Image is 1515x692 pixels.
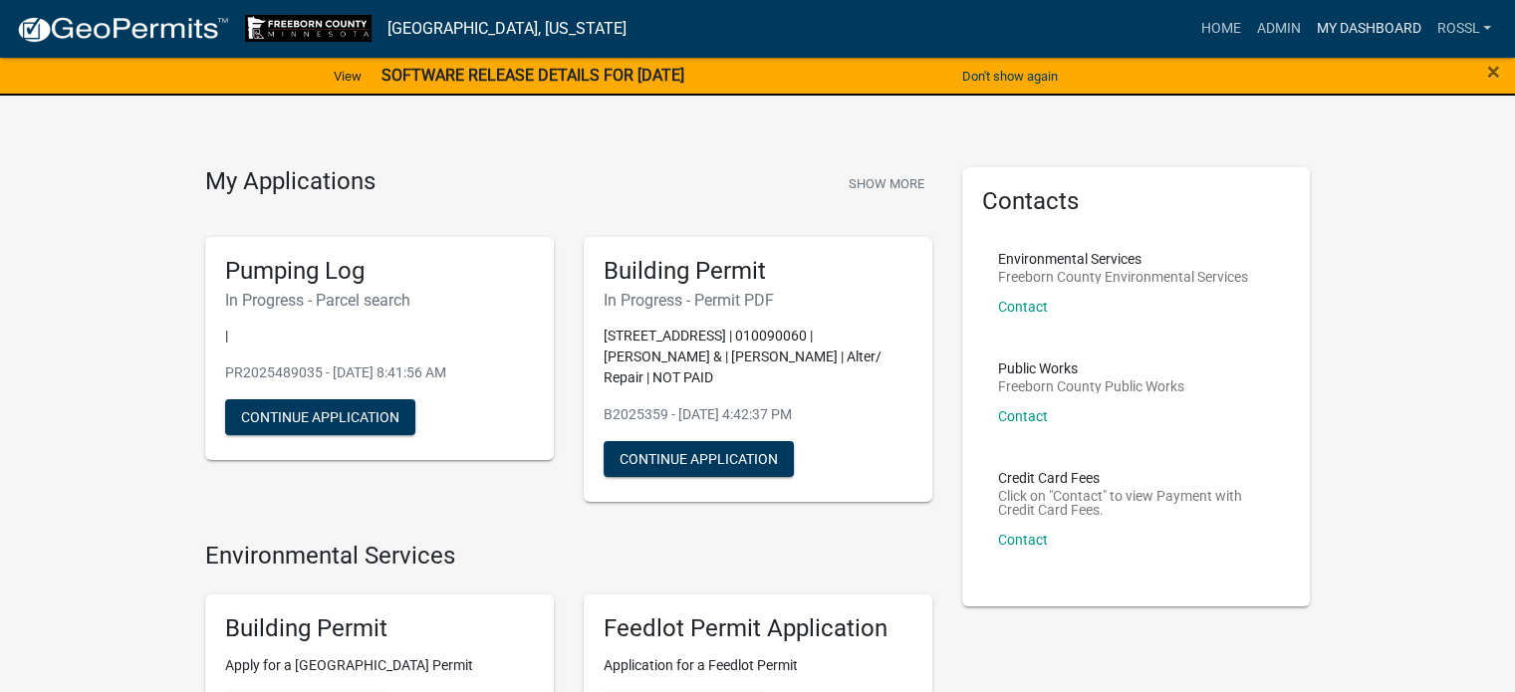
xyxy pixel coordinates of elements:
a: Admin [1248,10,1308,48]
h5: Contacts [982,187,1291,216]
a: Contact [998,408,1048,424]
p: Freeborn County Public Works [998,379,1184,393]
p: [STREET_ADDRESS] | 010090060 | [PERSON_NAME] & | [PERSON_NAME] | Alter/ Repair | NOT PAID [604,326,912,388]
h6: In Progress - Parcel search [225,291,534,310]
p: PR2025489035 - [DATE] 8:41:56 AM [225,362,534,383]
p: Public Works [998,361,1184,375]
a: Contact [998,532,1048,548]
p: Click on "Contact" to view Payment with Credit Card Fees. [998,489,1275,517]
p: Application for a Feedlot Permit [604,655,912,676]
a: Home [1192,10,1248,48]
h4: Environmental Services [205,542,932,571]
span: × [1487,58,1500,86]
p: Apply for a [GEOGRAPHIC_DATA] Permit [225,655,534,676]
a: Contact [998,299,1048,315]
a: [GEOGRAPHIC_DATA], [US_STATE] [387,12,627,46]
h5: Feedlot Permit Application [604,614,912,643]
h4: My Applications [205,167,376,197]
p: B2025359 - [DATE] 4:42:37 PM [604,404,912,425]
button: Continue Application [225,399,415,435]
button: Show More [841,167,932,200]
button: Continue Application [604,441,794,477]
p: Environmental Services [998,252,1248,266]
h5: Building Permit [604,257,912,286]
p: Credit Card Fees [998,471,1275,485]
a: View [326,60,370,93]
button: Don't show again [954,60,1066,93]
a: RossL [1428,10,1499,48]
button: Close [1487,60,1500,84]
h6: In Progress - Permit PDF [604,291,912,310]
a: My Dashboard [1308,10,1428,48]
img: Freeborn County, Minnesota [245,15,372,42]
strong: SOFTWARE RELEASE DETAILS FOR [DATE] [381,66,684,85]
h5: Pumping Log [225,257,534,286]
h5: Building Permit [225,614,534,643]
p: | [225,326,534,346]
p: Freeborn County Environmental Services [998,270,1248,284]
